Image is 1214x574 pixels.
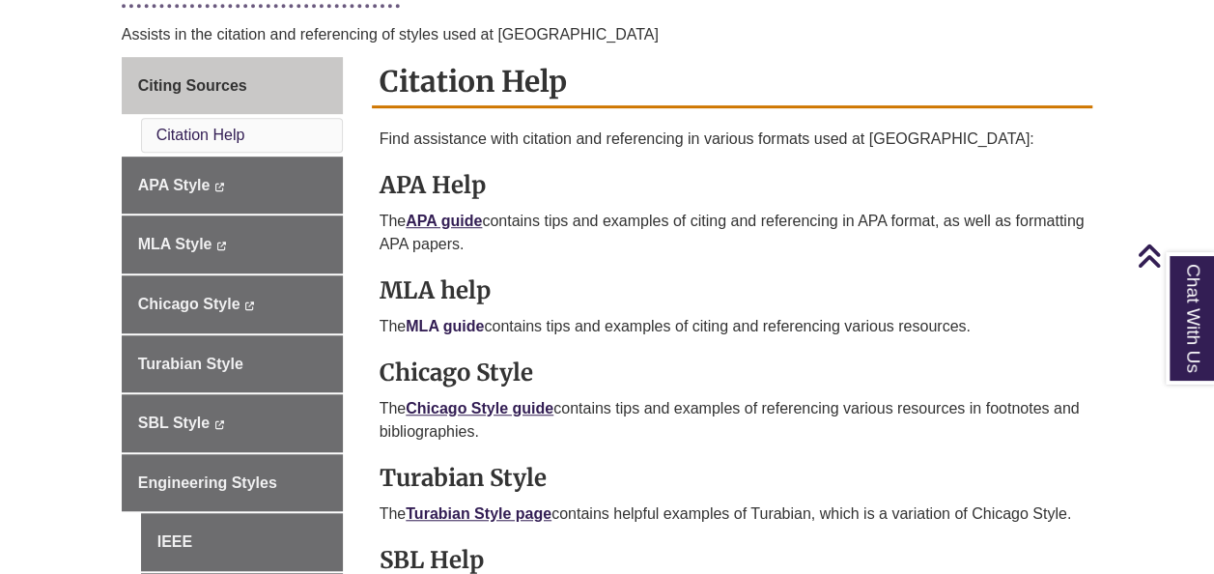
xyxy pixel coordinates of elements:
[380,397,1086,444] p: The contains tips and examples of referencing various resources in footnotes and bibliographies.
[122,57,343,115] a: Citing Sources
[122,335,343,393] a: Turabian Style
[380,210,1086,256] p: The contains tips and examples of citing and referencing in APA format, as well as formatting APA...
[214,420,225,429] i: This link opens in a new window
[156,127,245,143] a: Citation Help
[216,242,227,250] i: This link opens in a new window
[380,463,547,493] strong: Turabian Style
[406,400,553,416] a: Chicago Style guide
[122,454,343,512] a: Engineering Styles
[122,215,343,273] a: MLA Style
[138,296,240,312] span: Chicago Style
[138,77,247,94] span: Citing Sources
[380,315,1086,338] p: The contains tips and examples of citing and referencing various resources.
[138,415,210,431] span: SBL Style
[214,183,225,191] i: This link opens in a new window
[380,502,1086,526] p: The contains helpful examples of Turabian, which is a variation of Chicago Style.
[380,275,491,305] strong: MLA help
[1137,243,1209,269] a: Back to Top
[244,301,255,310] i: This link opens in a new window
[141,513,343,571] a: IEEE
[406,505,551,522] a: Turabian Style page
[122,26,659,43] span: Assists in the citation and referencing of styles used at [GEOGRAPHIC_DATA]
[372,57,1093,108] h2: Citation Help
[380,170,486,200] strong: APA Help
[406,318,484,334] a: MLA guide
[138,356,243,372] span: Turabian Style
[122,394,343,452] a: SBL Style
[122,275,343,333] a: Chicago Style
[138,177,211,193] span: APA Style
[380,358,533,387] strong: Chicago Style
[122,157,343,215] a: APA Style
[406,213,482,229] a: APA guide
[138,236,212,252] span: MLA Style
[380,128,1086,151] p: Find assistance with citation and referencing in various formats used at [GEOGRAPHIC_DATA]:
[138,474,277,491] span: Engineering Styles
